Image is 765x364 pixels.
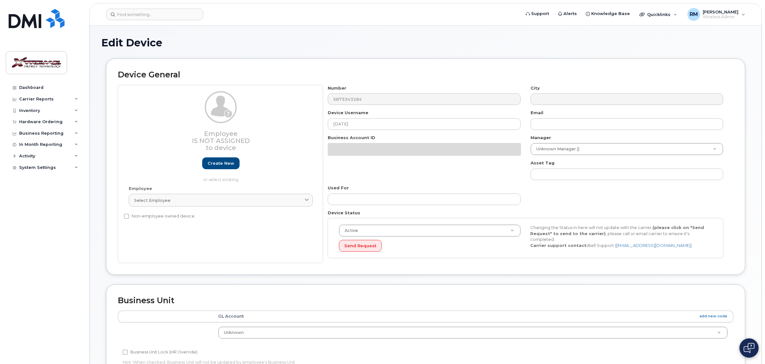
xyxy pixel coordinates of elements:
h3: Employee [129,130,313,151]
span: Unknown [224,330,244,335]
label: City [531,85,540,91]
h2: Device General [118,70,733,79]
a: [EMAIL_ADDRESS][DOMAIN_NAME] [616,243,691,248]
button: Send Request [339,240,382,252]
a: Unknown [218,327,727,338]
img: Open chat [744,343,754,353]
label: Asset Tag [531,160,555,166]
label: Business Account ID [328,135,375,141]
span: Is not assigned [192,137,250,145]
strong: Carrier support contact: [530,243,588,248]
label: Business Unit Lock (HR Override) [123,348,197,356]
label: Employee [129,186,152,192]
label: Manager [531,135,551,141]
a: add new code [700,313,727,319]
p: or select existing [129,177,313,183]
input: Business Unit Lock (HR Override) [123,350,128,355]
span: Select employee [134,197,171,203]
span: to device [206,144,236,152]
span: Unknown Manager () [532,146,579,152]
input: Non-employee owned device [124,214,129,219]
a: Select employee [129,194,313,207]
label: Device Username [328,110,368,116]
th: GL Account [212,311,733,322]
label: Used For [328,185,349,191]
h2: Business Unit [118,296,733,305]
span: Active [341,228,358,233]
label: Number [328,85,346,91]
div: Changing the Status in here will not update with the carrier, , please call or email carrier to e... [525,225,717,248]
label: Email [531,110,543,116]
h1: Edit Device [101,37,750,48]
label: Device Status [328,210,360,216]
a: Unknown Manager () [531,143,723,155]
label: Non-employee owned device [124,212,195,220]
a: Active [339,225,520,236]
strong: (please click on "Send Request" to send to the carrier) [530,225,704,236]
a: Create new [202,157,240,169]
